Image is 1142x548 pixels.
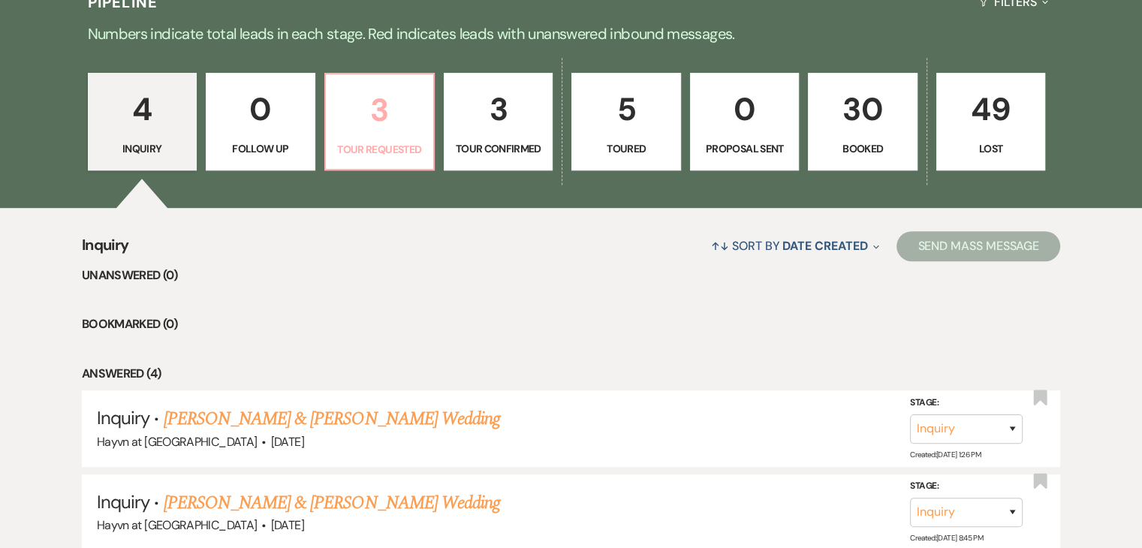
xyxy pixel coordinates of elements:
p: 5 [581,84,670,134]
span: Created: [DATE] 8:45 PM [910,533,983,543]
p: Follow Up [215,140,305,157]
span: [DATE] [271,517,304,533]
button: Sort By Date Created [705,226,885,266]
label: Stage: [910,395,1023,411]
span: Created: [DATE] 1:26 PM [910,450,981,459]
span: ↑↓ [711,238,729,254]
li: Bookmarked (0) [82,315,1060,334]
p: 49 [946,84,1035,134]
span: Inquiry [97,490,149,513]
li: Unanswered (0) [82,266,1060,285]
span: Inquiry [97,406,149,429]
a: [PERSON_NAME] & [PERSON_NAME] Wedding [164,489,500,516]
a: 5Toured [571,73,680,170]
p: Lost [946,140,1035,157]
a: 49Lost [936,73,1045,170]
a: 0Follow Up [206,73,315,170]
a: [PERSON_NAME] & [PERSON_NAME] Wedding [164,405,500,432]
p: Inquiry [98,140,187,157]
p: Tour Requested [335,141,424,158]
p: Booked [818,140,907,157]
p: 3 [453,84,543,134]
p: 3 [335,85,424,135]
span: Inquiry [82,233,129,266]
a: 3Tour Requested [324,73,435,170]
span: [DATE] [271,434,304,450]
p: Numbers indicate total leads in each stage. Red indicates leads with unanswered inbound messages. [31,22,1112,46]
span: Hayvn at [GEOGRAPHIC_DATA] [97,517,257,533]
p: 30 [818,84,907,134]
p: Proposal Sent [700,140,789,157]
p: 0 [215,84,305,134]
p: 0 [700,84,789,134]
a: 0Proposal Sent [690,73,799,170]
a: 30Booked [808,73,917,170]
button: Send Mass Message [896,231,1060,261]
label: Stage: [910,478,1023,495]
p: 4 [98,84,187,134]
span: Date Created [782,238,867,254]
li: Answered (4) [82,364,1060,384]
p: Toured [581,140,670,157]
p: Tour Confirmed [453,140,543,157]
a: 3Tour Confirmed [444,73,553,170]
a: 4Inquiry [88,73,197,170]
span: Hayvn at [GEOGRAPHIC_DATA] [97,434,257,450]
